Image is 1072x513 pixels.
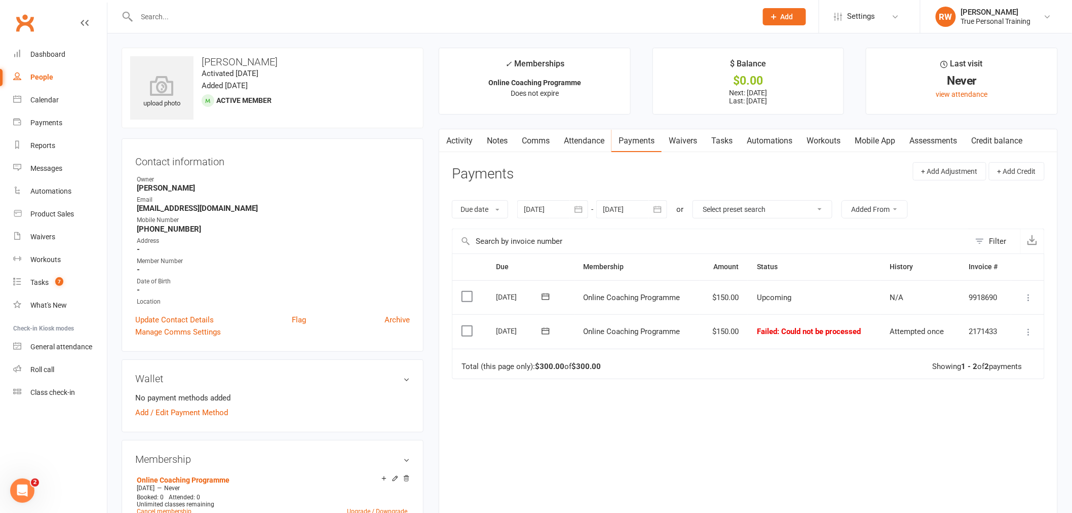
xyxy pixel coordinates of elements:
th: History [881,254,960,280]
time: Added [DATE] [202,81,248,90]
strong: - [137,285,410,295]
span: : Could not be processed [777,327,861,336]
a: Notes [480,129,515,153]
td: $150.00 [700,280,748,315]
div: Tasks [30,278,49,286]
a: Attendance [557,129,611,153]
span: Unlimited classes remaining [137,501,214,508]
div: $ Balance [730,57,766,76]
button: Add [763,8,806,25]
input: Search... [134,10,750,24]
div: Workouts [30,255,61,264]
a: view attendance [936,90,988,98]
span: Never [164,485,180,492]
td: $150.00 [700,314,748,349]
h3: Wallet [135,373,410,384]
a: Activity [439,129,480,153]
strong: 1 - 2 [962,362,978,371]
a: Payments [13,112,107,134]
div: Messages [30,164,62,172]
div: Memberships [505,57,564,76]
th: Membership [575,254,700,280]
strong: [PERSON_NAME] [137,184,410,193]
div: True Personal Training [961,17,1031,26]
a: Product Sales [13,203,107,226]
div: Date of Birth [137,277,410,286]
a: Tasks [704,129,740,153]
div: Automations [30,187,71,195]
a: Comms [515,129,557,153]
div: Location [137,297,410,307]
div: $0.00 [662,76,835,86]
strong: [EMAIL_ADDRESS][DOMAIN_NAME] [137,204,410,213]
button: Due date [452,200,508,218]
div: Filter [989,235,1007,247]
th: Invoice # [960,254,1011,280]
div: Total (this page only): of [462,362,601,371]
span: N/A [890,293,904,302]
a: Roll call [13,358,107,381]
div: Email [137,195,410,205]
div: Roll call [30,365,54,374]
span: Online Coaching Programme [584,293,680,302]
th: Status [748,254,880,280]
a: Assessments [903,129,965,153]
div: [DATE] [496,289,543,305]
button: + Add Adjustment [913,162,986,180]
p: Next: [DATE] Last: [DATE] [662,89,835,105]
td: 9918690 [960,280,1011,315]
span: [DATE] [137,485,155,492]
a: Waivers [13,226,107,248]
th: Amount [700,254,748,280]
h3: Contact information [135,152,410,167]
div: Product Sales [30,210,74,218]
div: RW [936,7,956,27]
button: + Add Credit [989,162,1045,180]
a: Calendar [13,89,107,112]
a: Automations [13,180,107,203]
span: Attended: 0 [169,494,200,501]
a: Class kiosk mode [13,381,107,404]
div: upload photo [130,76,194,109]
div: What's New [30,301,67,309]
a: General attendance kiosk mode [13,336,107,358]
strong: 2 [985,362,989,371]
div: General attendance [30,343,92,351]
div: Address [137,236,410,246]
span: Failed [757,327,861,336]
li: No payment methods added [135,392,410,404]
span: Settings [848,5,875,28]
div: — [134,484,410,492]
strong: [PHONE_NUMBER] [137,225,410,234]
a: Workouts [13,248,107,271]
a: Manage Comms Settings [135,326,221,338]
span: Booked: 0 [137,494,164,501]
a: Archive [385,314,410,326]
a: Mobile App [848,129,903,153]
div: [DATE] [496,323,543,339]
span: 2 [31,479,39,487]
th: Due [487,254,575,280]
h3: [PERSON_NAME] [130,56,415,67]
a: Waivers [662,129,704,153]
a: Credit balance [965,129,1030,153]
td: 2171433 [960,314,1011,349]
iframe: Intercom live chat [10,479,34,503]
a: What's New [13,294,107,317]
a: Update Contact Details [135,314,214,326]
div: Calendar [30,96,59,104]
button: Added From [841,200,908,218]
span: 7 [55,277,63,286]
a: People [13,66,107,89]
span: Upcoming [757,293,791,302]
i: ✓ [505,59,512,69]
div: Mobile Number [137,215,410,225]
div: Member Number [137,256,410,266]
div: Class check-in [30,388,75,396]
span: Does not expire [511,89,559,97]
span: Add [781,13,793,21]
time: Activated [DATE] [202,69,258,78]
a: Workouts [800,129,848,153]
strong: - [137,245,410,254]
h3: Payments [452,166,514,182]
